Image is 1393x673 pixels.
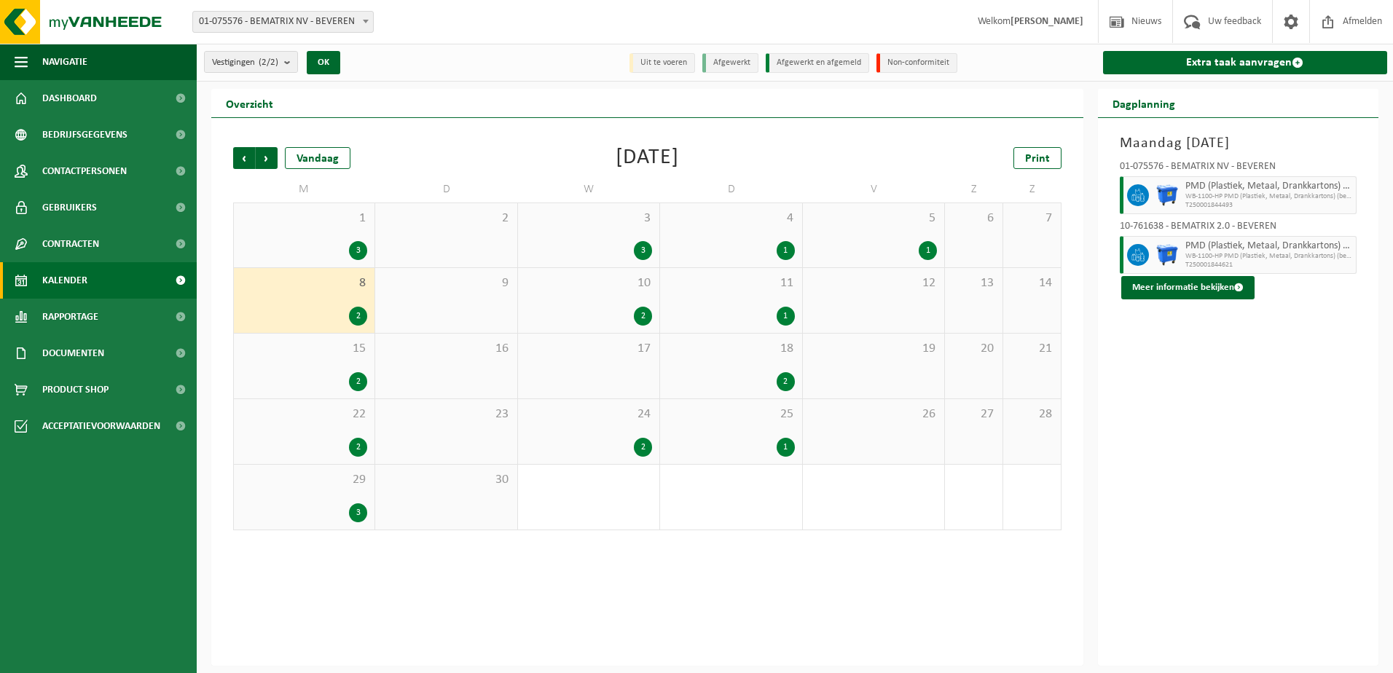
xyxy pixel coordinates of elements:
span: Volgende [256,147,278,169]
span: 10 [525,275,652,291]
span: 27 [952,406,995,422]
td: D [375,176,517,202]
div: 2 [634,438,652,457]
span: 21 [1011,341,1053,357]
span: 01-075576 - BEMATRIX NV - BEVEREN [192,11,374,33]
span: 6 [952,210,995,227]
div: Vandaag [285,147,350,169]
span: 30 [382,472,509,488]
span: 01-075576 - BEMATRIX NV - BEVEREN [193,12,373,32]
span: Navigatie [42,44,87,80]
span: 16 [382,341,509,357]
div: 2 [349,438,367,457]
div: 2 [349,307,367,326]
span: Print [1025,153,1050,165]
div: 01-075576 - BEMATRIX NV - BEVEREN [1120,162,1357,176]
count: (2/2) [259,58,278,67]
span: 24 [525,406,652,422]
span: 4 [667,210,794,227]
div: 1 [919,241,937,260]
img: WB-1100-HPE-BE-01 [1156,244,1178,266]
span: 2 [382,210,509,227]
span: T250001844493 [1185,201,1353,210]
span: PMD (Plastiek, Metaal, Drankkartons) (bedrijven) [1185,181,1353,192]
td: W [518,176,660,202]
span: Contactpersonen [42,153,127,189]
td: M [233,176,375,202]
td: Z [945,176,1003,202]
span: T250001844621 [1185,261,1353,269]
span: 25 [667,406,794,422]
span: 17 [525,341,652,357]
div: 1 [777,307,795,326]
div: [DATE] [616,147,679,169]
span: Gebruikers [42,189,97,226]
span: Bedrijfsgegevens [42,117,127,153]
td: D [660,176,802,202]
span: WB-1100-HP PMD (Plastiek, Metaal, Drankkartons) (bedrijven) [1185,192,1353,201]
span: 22 [241,406,367,422]
span: 5 [810,210,937,227]
button: OK [307,51,340,74]
img: WB-1100-HPE-BE-01 [1156,184,1178,206]
span: 13 [952,275,995,291]
span: 11 [667,275,794,291]
span: 19 [810,341,937,357]
span: 15 [241,341,367,357]
div: 1 [777,241,795,260]
span: Kalender [42,262,87,299]
div: 1 [777,438,795,457]
span: Vorige [233,147,255,169]
div: 10-761638 - BEMATRIX 2.0 - BEVEREN [1120,221,1357,236]
span: WB-1100-HP PMD (Plastiek, Metaal, Drankkartons) (bedrijven) [1185,252,1353,261]
h2: Dagplanning [1098,89,1190,117]
strong: [PERSON_NAME] [1011,16,1083,27]
div: 2 [777,372,795,391]
span: Acceptatievoorwaarden [42,408,160,444]
span: 23 [382,406,509,422]
button: Meer informatie bekijken [1121,276,1255,299]
li: Uit te voeren [629,53,695,73]
span: Documenten [42,335,104,371]
td: V [803,176,945,202]
div: 3 [634,241,652,260]
span: Dashboard [42,80,97,117]
div: 3 [349,503,367,522]
a: Print [1013,147,1062,169]
div: 3 [349,241,367,260]
div: 2 [349,372,367,391]
span: 12 [810,275,937,291]
span: 29 [241,472,367,488]
span: Contracten [42,226,99,262]
span: 8 [241,275,367,291]
li: Non-conformiteit [876,53,957,73]
span: 26 [810,406,937,422]
span: 20 [952,341,995,357]
h3: Maandag [DATE] [1120,133,1357,154]
a: Extra taak aanvragen [1103,51,1388,74]
button: Vestigingen(2/2) [204,51,298,73]
span: Rapportage [42,299,98,335]
span: 9 [382,275,509,291]
span: Product Shop [42,371,109,408]
span: 3 [525,210,652,227]
td: Z [1003,176,1062,202]
span: 14 [1011,275,1053,291]
span: 18 [667,341,794,357]
span: 28 [1011,406,1053,422]
span: PMD (Plastiek, Metaal, Drankkartons) (bedrijven) [1185,240,1353,252]
span: 1 [241,210,367,227]
li: Afgewerkt en afgemeld [766,53,869,73]
span: 7 [1011,210,1053,227]
li: Afgewerkt [702,53,758,73]
h2: Overzicht [211,89,288,117]
span: Vestigingen [212,52,278,74]
div: 2 [634,307,652,326]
